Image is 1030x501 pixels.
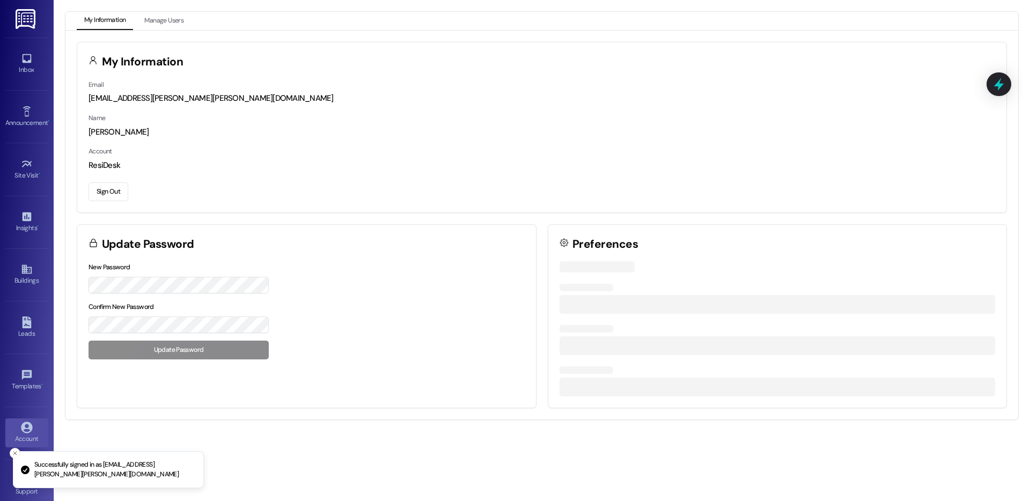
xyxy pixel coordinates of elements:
a: Leads [5,313,48,342]
label: New Password [89,263,130,271]
label: Email [89,80,104,89]
button: My Information [77,12,133,30]
div: [PERSON_NAME] [89,127,995,138]
a: Templates • [5,366,48,395]
span: • [37,223,39,230]
button: Manage Users [137,12,191,30]
a: Site Visit • [5,155,48,184]
label: Account [89,147,112,156]
label: Confirm New Password [89,303,154,311]
span: • [48,117,49,125]
a: Account [5,418,48,447]
h3: Preferences [572,239,638,250]
label: Name [89,114,106,122]
div: [EMAIL_ADDRESS][PERSON_NAME][PERSON_NAME][DOMAIN_NAME] [89,93,995,104]
a: Inbox [5,49,48,78]
a: Insights • [5,208,48,237]
button: Close toast [10,448,20,459]
a: Support [5,471,48,500]
div: ResiDesk [89,160,995,171]
p: Successfully signed in as [EMAIL_ADDRESS][PERSON_NAME][PERSON_NAME][DOMAIN_NAME] [34,460,195,479]
img: ResiDesk Logo [16,9,38,29]
h3: Update Password [102,239,194,250]
button: Sign Out [89,182,128,201]
h3: My Information [102,56,183,68]
a: Buildings [5,260,48,289]
span: • [41,381,43,388]
span: • [39,170,40,178]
